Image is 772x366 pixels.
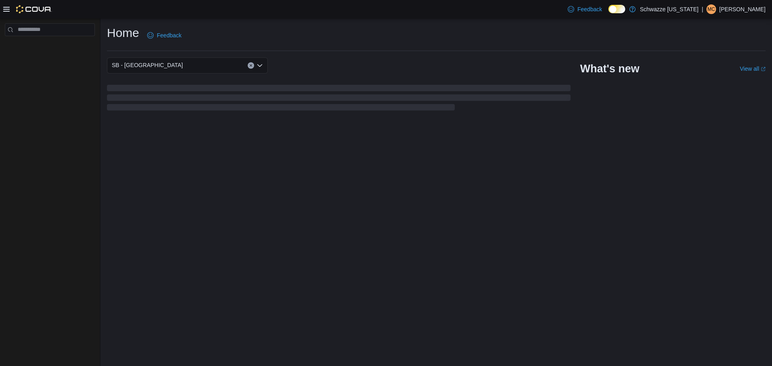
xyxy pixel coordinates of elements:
[107,86,571,112] span: Loading
[580,62,639,75] h2: What's new
[16,5,52,13] img: Cova
[640,4,698,14] p: Schwazze [US_STATE]
[157,31,181,39] span: Feedback
[107,25,139,41] h1: Home
[5,38,95,57] nav: Complex example
[608,5,625,13] input: Dark Mode
[761,67,766,72] svg: External link
[112,60,183,70] span: SB - [GEOGRAPHIC_DATA]
[708,4,715,14] span: MC
[740,65,766,72] a: View allExternal link
[706,4,716,14] div: Michael Cornelius
[702,4,703,14] p: |
[257,62,263,69] button: Open list of options
[248,62,254,69] button: Clear input
[719,4,766,14] p: [PERSON_NAME]
[144,27,185,43] a: Feedback
[577,5,602,13] span: Feedback
[565,1,605,17] a: Feedback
